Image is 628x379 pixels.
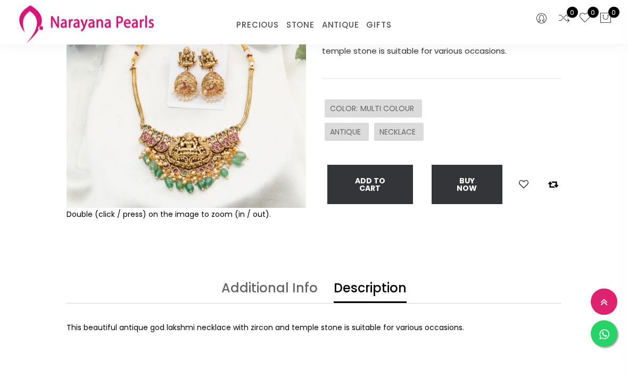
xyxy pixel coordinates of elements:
a: 0 [558,12,571,26]
a: ANTIQUE [322,17,359,33]
a: Description [334,282,407,304]
button: Add to wishlist [516,178,532,192]
span: NECKLACE [379,127,418,138]
a: GIFTS [366,17,391,33]
span: 0 [608,7,619,18]
a: STONE [286,17,315,33]
span: COLOR : [330,104,360,114]
a: PRECIOUS [236,17,278,33]
button: Add to compare [545,178,561,192]
a: Additional Info [221,282,318,304]
span: 0 [588,7,599,18]
span: ANTIQUE [330,127,363,138]
div: Double (click / press) on the image to zoom (in / out). [67,208,306,221]
button: Buy now [432,165,502,205]
a: 0 [579,12,591,26]
button: 0 [599,12,612,26]
div: This beautiful antique god lakshmi necklace with zircon and temple stone is suitable for various ... [67,322,561,334]
span: MULTI COLOUR [360,104,417,114]
button: Add To Cart [327,165,413,205]
span: 0 [567,7,578,18]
